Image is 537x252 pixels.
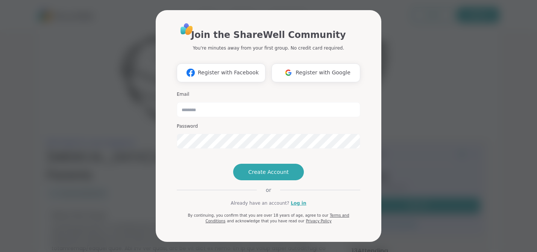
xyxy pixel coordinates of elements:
[248,168,289,176] span: Create Account
[231,200,289,207] span: Already have an account?
[191,28,346,42] h1: Join the ShareWell Community
[227,219,304,223] span: and acknowledge that you have read our
[177,63,265,82] button: Register with Facebook
[281,66,296,80] img: ShareWell Logomark
[184,66,198,80] img: ShareWell Logomark
[198,69,259,77] span: Register with Facebook
[177,123,360,130] h3: Password
[272,63,360,82] button: Register with Google
[188,213,328,217] span: By continuing, you confirm that you are over 18 years of age, agree to our
[296,69,350,77] span: Register with Google
[257,186,280,194] span: or
[193,45,344,51] p: You're minutes away from your first group. No credit card required.
[177,91,360,98] h3: Email
[291,200,306,207] a: Log in
[233,164,304,180] button: Create Account
[178,21,195,38] img: ShareWell Logo
[205,213,349,223] a: Terms and Conditions
[306,219,331,223] a: Privacy Policy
